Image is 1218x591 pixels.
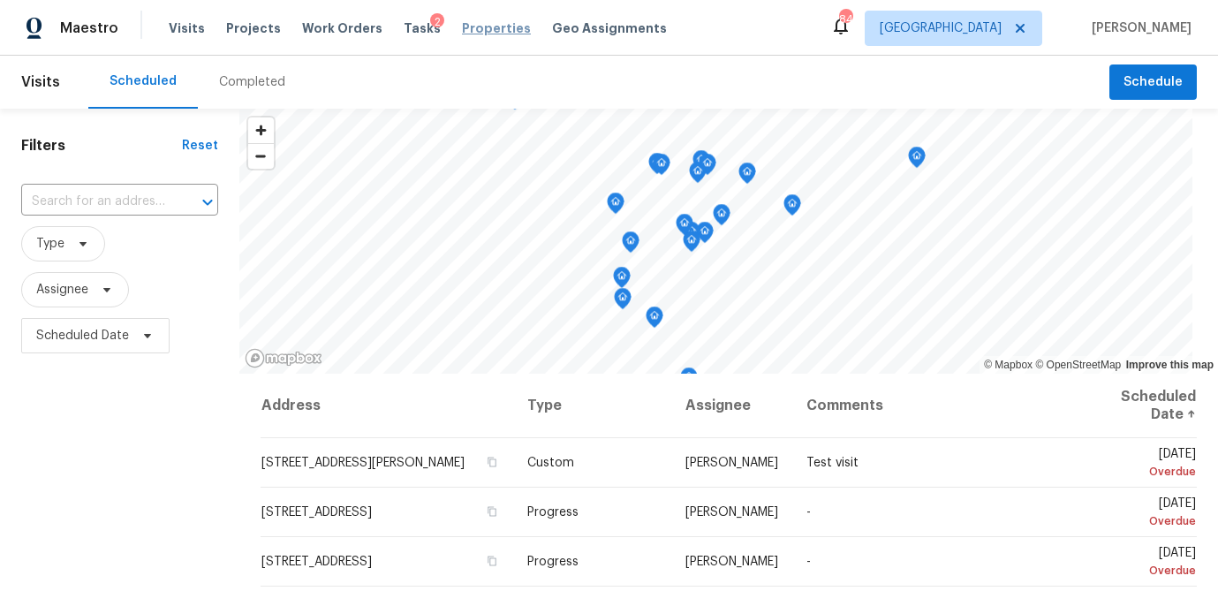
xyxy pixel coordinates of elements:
span: [STREET_ADDRESS] [261,506,372,519]
th: Address [261,374,514,438]
div: 2 [430,13,444,31]
span: Type [36,235,64,253]
div: Map marker [646,307,663,334]
span: Scheduled Date [36,327,129,345]
span: Progress [527,556,579,568]
span: [STREET_ADDRESS] [261,556,372,568]
span: [DATE] [1087,497,1196,530]
button: Copy Address [483,553,499,569]
span: [STREET_ADDRESS][PERSON_NAME] [261,457,465,469]
div: Map marker [696,222,714,249]
th: Scheduled Date ↑ [1073,374,1197,438]
span: Maestro [60,19,118,37]
span: Tasks [404,22,441,34]
button: Copy Address [483,454,499,470]
div: Map marker [614,288,632,315]
div: Map marker [648,153,666,180]
span: Work Orders [302,19,382,37]
button: Schedule [1109,64,1197,101]
span: Visits [21,63,60,102]
button: Copy Address [483,504,499,519]
span: Zoom out [248,144,274,169]
h1: Filters [21,137,182,155]
span: Test visit [806,457,859,469]
div: Map marker [713,204,730,231]
div: Map marker [613,267,631,294]
a: Mapbox [984,359,1033,371]
th: Assignee [671,374,792,438]
span: [PERSON_NAME] [685,457,778,469]
span: Geo Assignments [552,19,667,37]
th: Comments [792,374,1073,438]
div: Overdue [1087,463,1196,481]
div: Map marker [692,150,710,178]
div: 84 [839,11,851,28]
div: Map marker [908,147,926,174]
button: Zoom in [248,117,274,143]
span: Assignee [36,281,88,299]
span: [DATE] [1087,448,1196,481]
div: Overdue [1087,562,1196,580]
span: [PERSON_NAME] [1085,19,1192,37]
a: OpenStreetMap [1035,359,1121,371]
span: [PERSON_NAME] [685,556,778,568]
th: Type [513,374,670,438]
button: Zoom out [248,143,274,169]
span: - [806,556,811,568]
div: Map marker [676,214,693,241]
div: Map marker [689,162,707,189]
span: Custom [527,457,574,469]
div: Map marker [683,231,700,258]
div: Completed [219,73,285,91]
div: Map marker [653,154,670,181]
span: Projects [226,19,281,37]
div: Map marker [738,163,756,190]
span: [DATE] [1087,547,1196,580]
div: Map marker [699,154,716,181]
span: Properties [462,19,531,37]
div: Scheduled [110,72,177,90]
div: Map marker [683,222,700,249]
span: Progress [527,506,579,519]
span: Visits [169,19,205,37]
span: - [806,506,811,519]
input: Search for an address... [21,188,169,216]
span: [PERSON_NAME] [685,506,778,519]
div: Map marker [622,231,639,259]
span: Schedule [1123,72,1183,94]
a: Improve this map [1126,359,1214,371]
a: Mapbox homepage [245,348,322,368]
div: Map marker [680,367,698,395]
canvas: Map [239,109,1192,374]
div: Overdue [1087,512,1196,530]
div: Map marker [783,194,801,222]
div: Map marker [607,193,624,220]
div: Reset [182,137,218,155]
span: [GEOGRAPHIC_DATA] [880,19,1002,37]
button: Open [195,190,220,215]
